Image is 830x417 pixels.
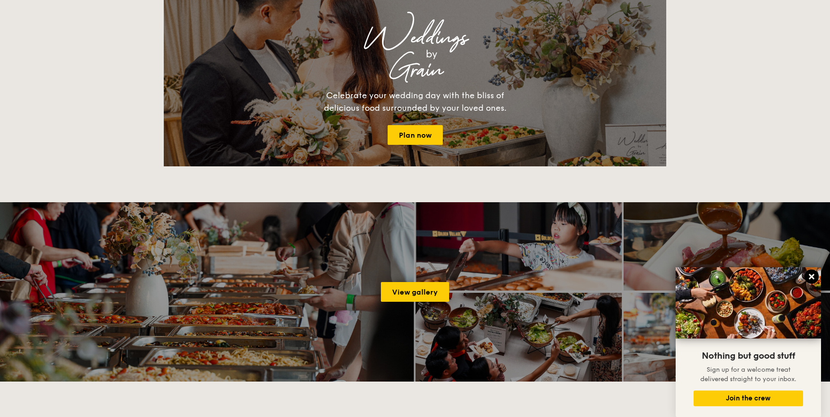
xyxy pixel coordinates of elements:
img: DSC07876-Edit02-Large.jpeg [676,267,821,339]
span: Sign up for a welcome treat delivered straight to your inbox. [700,366,796,383]
div: by [276,46,587,62]
button: Close [804,269,819,284]
span: Nothing but good stuff [702,351,795,361]
button: Join the crew [694,391,803,406]
a: View gallery [381,282,449,302]
div: Weddings [243,30,587,46]
div: Celebrate your wedding day with the bliss of delicious food surrounded by your loved ones. [314,89,516,114]
div: Grain [243,62,587,78]
a: Plan now [388,125,443,145]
